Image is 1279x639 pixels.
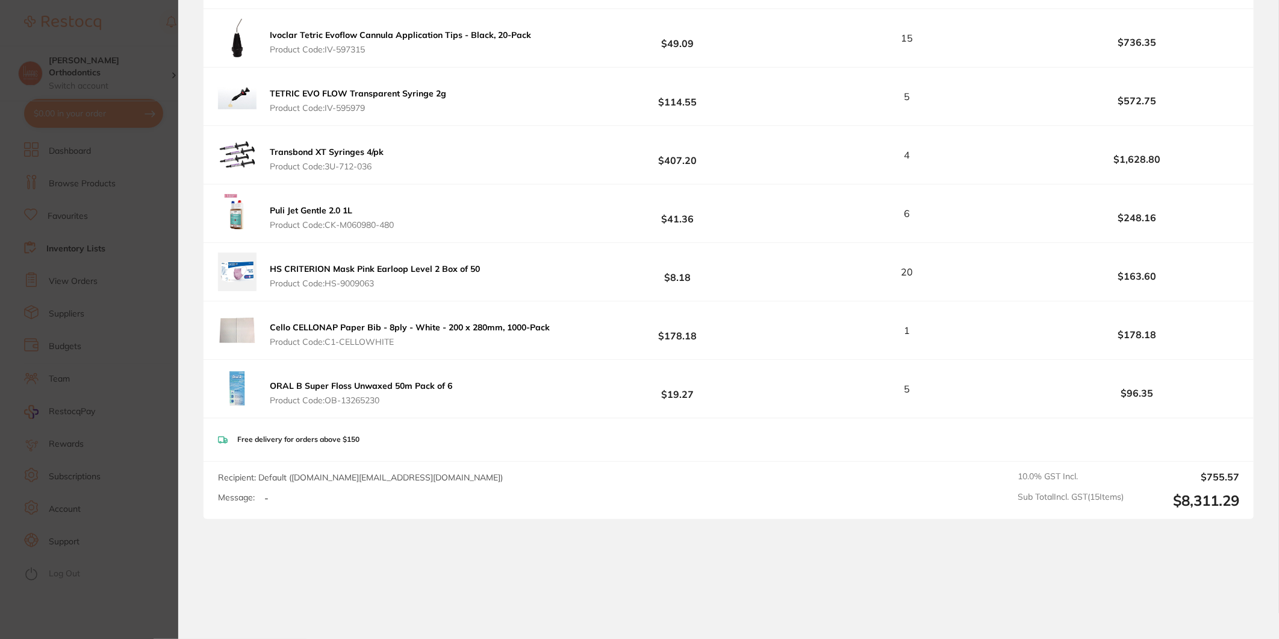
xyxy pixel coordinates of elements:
[270,395,452,405] span: Product Code: OB-13265230
[218,194,257,233] img: NWNoZmZ4Zg
[1035,95,1239,106] b: $572.75
[576,261,780,283] b: $8.18
[576,27,780,49] b: $49.09
[904,150,910,160] span: 4
[1035,329,1239,340] b: $178.18
[270,263,480,274] b: HS CRITERION Mask Pink Earloop Level 2 Box of 50
[1133,471,1239,482] output: $755.57
[270,279,480,288] span: Product Code: HS-9009063
[904,325,910,336] span: 1
[576,86,780,108] b: $114.55
[904,383,910,394] span: 5
[218,253,257,291] img: YjAzaHRnMA
[218,370,257,408] img: Ym05a3poeQ
[218,77,257,116] img: bGkxc2Zsdw
[266,205,397,230] button: Puli Jet Gentle 2.0 1L Product Code:CK-M060980-480
[1035,154,1239,165] b: $1,628.80
[270,322,550,333] b: Cello CELLONAP Paper Bib - 8ply - White - 200 x 280mm, 1000-Pack
[1018,492,1124,509] span: Sub Total Incl. GST ( 15 Items)
[266,88,450,113] button: TETRIC EVO FLOW Transparent Syringe 2g Product Code:IV-595979
[1133,492,1239,509] output: $8,311.29
[218,19,257,57] img: djgyc3RkMw
[904,208,910,219] span: 6
[270,146,384,157] b: Transbond XT Syringes 4/pk
[270,162,384,171] span: Product Code: 3U-712-036
[266,30,535,55] button: Ivoclar Tetric Evoflow Cannula Application Tips - Black, 20-Pack Product Code:IV-597315
[270,45,531,54] span: Product Code: IV-597315
[270,220,394,230] span: Product Code: CK-M060980-480
[901,266,913,277] span: 20
[1035,212,1239,223] b: $248.16
[237,435,359,444] p: Free delivery for orders above $150
[266,380,456,406] button: ORAL B Super Floss Unwaxed 50m Pack of 6 Product Code:OB-13265230
[901,33,913,43] span: 15
[576,319,780,342] b: $178.18
[1035,388,1239,398] b: $96.35
[270,380,452,391] b: ORAL B Super Floss Unwaxed 50m Pack of 6
[904,91,910,102] span: 5
[218,136,257,174] img: dDlyZmk3Nw
[1035,37,1239,48] b: $736.35
[266,146,387,172] button: Transbond XT Syringes 4/pk Product Code:3U-712-036
[1018,471,1124,482] span: 10.0 % GST Incl.
[270,103,446,113] span: Product Code: IV-595979
[576,144,780,166] b: $407.20
[218,493,255,503] label: Message:
[1035,271,1239,282] b: $163.60
[576,203,780,225] b: $41.36
[218,472,503,483] span: Recipient: Default ( [DOMAIN_NAME][EMAIL_ADDRESS][DOMAIN_NAME] )
[270,30,531,40] b: Ivoclar Tetric Evoflow Cannula Application Tips - Black, 20-Pack
[266,322,553,347] button: Cello CELLONAP Paper Bib - 8ply - White - 200 x 280mm, 1000-Pack Product Code:C1-CELLOWHITE
[218,311,257,350] img: cGJmNGg1OQ
[270,205,352,216] b: Puli Jet Gentle 2.0 1L
[270,337,550,347] span: Product Code: C1-CELLOWHITE
[266,263,484,289] button: HS CRITERION Mask Pink Earloop Level 2 Box of 50 Product Code:HS-9009063
[576,378,780,400] b: $19.27
[264,493,269,503] p: -
[270,88,446,99] b: TETRIC EVO FLOW Transparent Syringe 2g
